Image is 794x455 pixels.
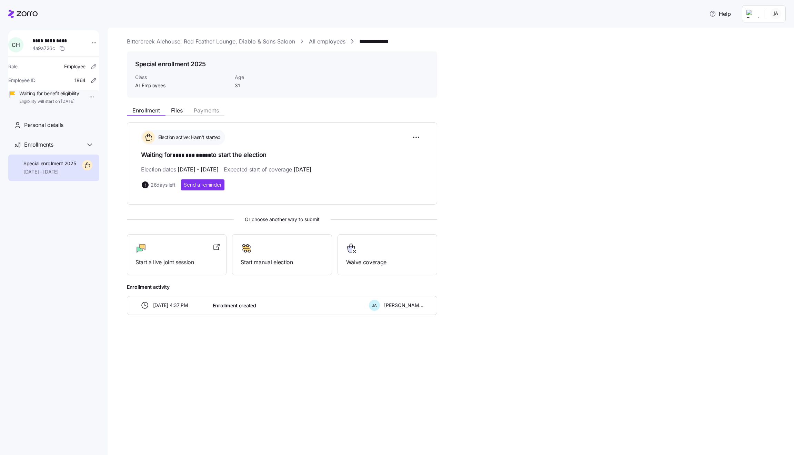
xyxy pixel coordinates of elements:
[23,168,76,175] span: [DATE] - [DATE]
[32,45,55,52] span: 4a9a726c
[19,99,79,105] span: Eligibility will start on [DATE]
[709,10,731,18] span: Help
[171,108,183,113] span: Files
[24,121,63,129] span: Personal details
[8,77,36,84] span: Employee ID
[770,8,781,19] img: c4d3d487c9e10b8cc10e084df370a1a2
[181,179,224,190] button: Send a reminder
[294,165,311,174] span: [DATE]
[704,7,736,21] button: Help
[241,258,323,267] span: Start manual election
[153,302,188,309] span: [DATE] 4:37 PM
[178,165,218,174] span: [DATE] - [DATE]
[235,74,304,81] span: Age
[24,140,53,149] span: Enrollments
[23,160,76,167] span: Special enrollment 2025
[224,165,311,174] span: Expected start of coverage
[135,82,229,89] span: All Employees
[127,37,295,46] a: Bittercreek Alehouse, Red Feather Lounge, Diablo & Sons Saloon
[127,216,437,223] span: Or choose another way to submit
[213,302,256,309] span: Enrollment created
[309,37,345,46] a: All employees
[132,108,160,113] span: Enrollment
[8,63,18,70] span: Role
[194,108,219,113] span: Payments
[235,82,304,89] span: 31
[346,258,429,267] span: Waive coverage
[746,10,760,18] img: Employer logo
[151,181,175,188] span: 26 days left
[135,258,218,267] span: Start a live joint session
[141,165,218,174] span: Election dates
[74,77,86,84] span: 1864
[135,74,229,81] span: Class
[156,134,221,141] span: Election active: Hasn't started
[141,150,423,160] h1: Waiting for to start the election
[384,302,423,309] span: [PERSON_NAME]
[184,181,222,188] span: Send a reminder
[12,42,20,48] span: C H
[19,90,79,97] span: Waiting for benefit eligibility
[64,63,86,70] span: Employee
[127,284,437,290] span: Enrollment activity
[372,304,377,307] span: J A
[135,60,206,68] h1: Special enrollment 2025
